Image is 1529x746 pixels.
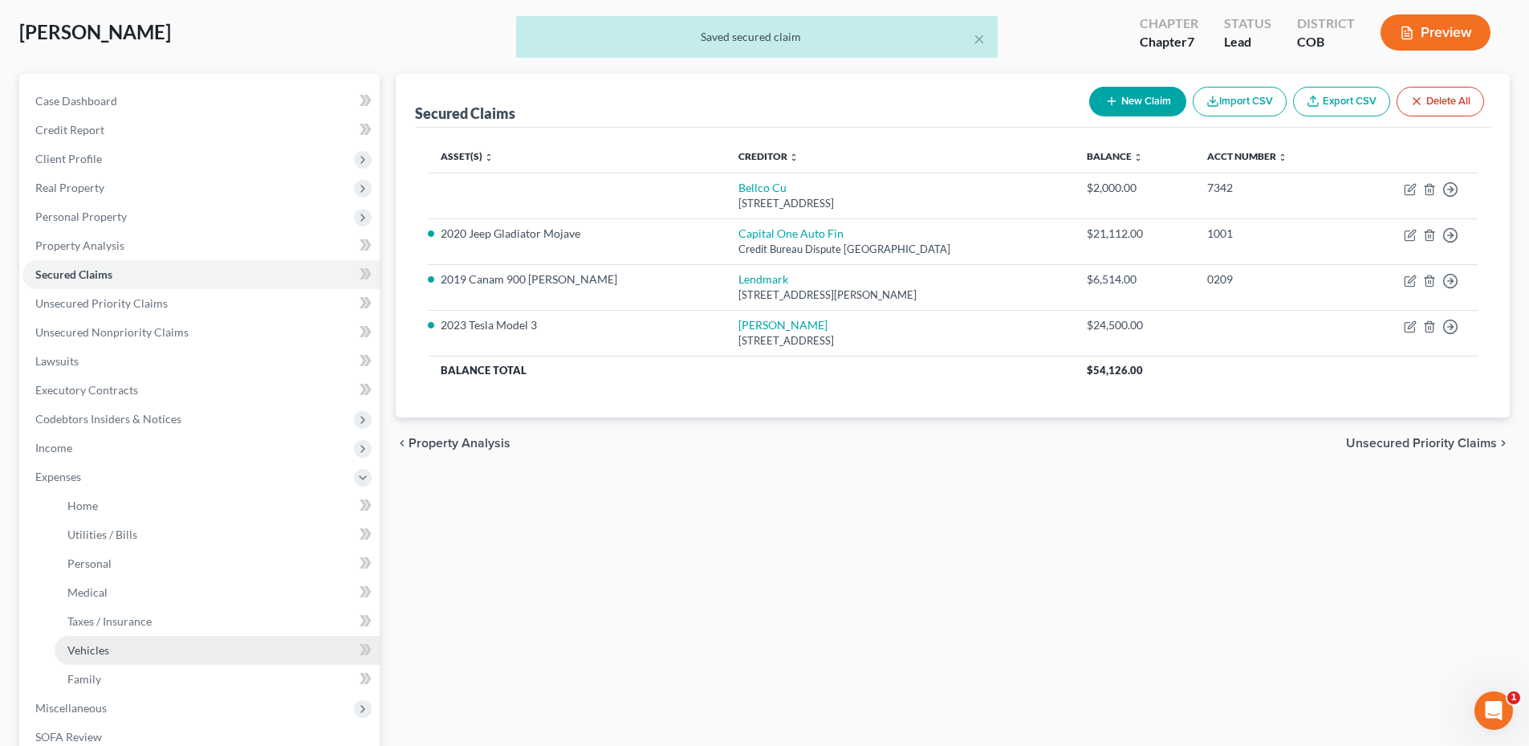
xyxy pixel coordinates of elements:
a: Bellco Cu [738,181,787,194]
span: Taxes / Insurance [67,614,152,628]
div: Credit Bureau Dispute [GEOGRAPHIC_DATA] [738,242,1062,257]
div: 1001 [1207,226,1337,242]
a: Home [55,491,380,520]
span: Unsecured Priority Claims [1346,437,1497,450]
button: New Claim [1089,87,1186,116]
li: 2023 Tesla Model 3 [441,317,712,333]
div: 0209 [1207,271,1337,287]
span: Income [35,441,72,455]
li: 2020 Jeep Gladiator Mojave [441,226,712,242]
span: Expenses [35,470,81,483]
th: Balance Total [428,356,1074,385]
a: Personal [55,549,380,578]
div: $24,500.00 [1087,317,1181,333]
a: Executory Contracts [22,376,380,405]
button: × [974,29,985,48]
i: chevron_right [1497,437,1510,450]
span: Credit Report [35,123,104,137]
span: Vehicles [67,643,109,657]
a: Capital One Auto Fin [738,226,844,240]
button: Import CSV [1193,87,1287,116]
button: Unsecured Priority Claims chevron_right [1346,437,1510,450]
span: Personal [67,556,112,570]
div: Saved secured claim [529,29,985,45]
div: Chapter [1140,14,1198,33]
i: unfold_more [484,153,494,162]
a: Creditor unfold_more [738,150,799,162]
button: Delete All [1397,87,1484,116]
span: Home [67,499,98,512]
i: unfold_more [789,153,799,162]
a: Case Dashboard [22,87,380,116]
a: Balance unfold_more [1087,150,1143,162]
span: 1 [1507,691,1520,704]
a: Unsecured Nonpriority Claims [22,318,380,347]
a: Lendmark [738,272,788,286]
a: Vehicles [55,636,380,665]
span: Property Analysis [35,238,124,252]
div: [STREET_ADDRESS] [738,196,1062,211]
div: District [1297,14,1355,33]
span: Codebtors Insiders & Notices [35,412,181,426]
div: 7342 [1207,180,1337,196]
a: Secured Claims [22,260,380,289]
span: Client Profile [35,152,102,165]
div: Status [1224,14,1271,33]
div: [STREET_ADDRESS] [738,333,1062,349]
span: Lawsuits [35,354,79,368]
span: Real Property [35,181,104,194]
div: Secured Claims [415,104,515,123]
span: Executory Contracts [35,383,138,397]
span: $54,126.00 [1087,364,1143,377]
i: unfold_more [1278,153,1287,162]
a: Property Analysis [22,231,380,260]
i: chevron_left [396,437,409,450]
a: Medical [55,578,380,607]
a: [PERSON_NAME] [738,318,828,332]
span: Personal Property [35,210,127,223]
div: $2,000.00 [1087,180,1181,196]
iframe: Intercom live chat [1474,691,1513,730]
a: Utilities / Bills [55,520,380,549]
li: 2019 Canam 900 [PERSON_NAME] [441,271,712,287]
span: SOFA Review [35,730,102,744]
button: chevron_left Property Analysis [396,437,510,450]
span: Miscellaneous [35,701,107,715]
span: Case Dashboard [35,94,117,108]
span: Unsecured Priority Claims [35,296,168,310]
div: $6,514.00 [1087,271,1181,287]
a: Unsecured Priority Claims [22,289,380,318]
a: Lawsuits [22,347,380,376]
button: Preview [1381,14,1490,51]
span: Secured Claims [35,267,112,281]
a: Credit Report [22,116,380,145]
i: unfold_more [1133,153,1143,162]
a: Acct Number unfold_more [1207,150,1287,162]
span: Family [67,672,101,686]
div: $21,112.00 [1087,226,1181,242]
span: Utilities / Bills [67,528,137,541]
a: Family [55,665,380,694]
a: Export CSV [1293,87,1390,116]
a: Asset(s) unfold_more [441,150,494,162]
span: Property Analysis [409,437,510,450]
a: Taxes / Insurance [55,607,380,636]
span: Unsecured Nonpriority Claims [35,325,189,339]
div: [STREET_ADDRESS][PERSON_NAME] [738,287,1062,303]
span: Medical [67,585,108,599]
